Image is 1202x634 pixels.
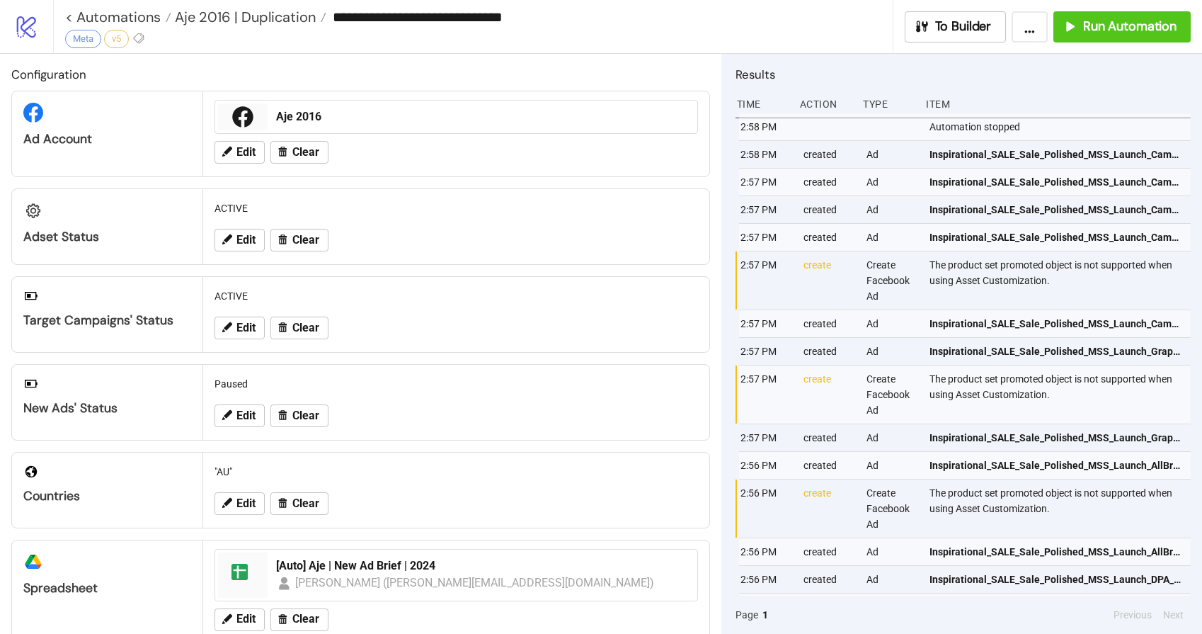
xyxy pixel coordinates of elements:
span: Inspirational_SALE_Sale_Polished_MSS_Launch_AllBrands_Graphic_Image_20250826_Automatic_AU [929,544,1184,560]
div: created [802,196,855,223]
div: created [802,538,855,565]
span: Inspirational_SALE_Sale_Polished_MSS_Launch_Campaign_Dresses_Collection - Image_20250826_Automati... [929,202,1184,217]
h2: Configuration [11,65,710,84]
div: [PERSON_NAME] ([PERSON_NAME][EMAIL_ADDRESS][DOMAIN_NAME]) [295,574,655,591]
a: Inspirational_SALE_Sale_Polished_MSS_Launch_Campaign_Image_20250826_Automatic_AU [929,310,1184,337]
div: created [802,169,855,196]
div: created [802,424,855,451]
span: Inspirational_SALE_Sale_Polished_MSS_Launch_Campaign_Image_20250826_Automatic_AU [929,316,1184,332]
span: Inspirational_SALE_Sale_Polished_MSS_Launch_Campaign_Image_20250826_Automatic_AU [929,230,1184,245]
a: Inspirational_SALE_Sale_Polished_MSS_Launch_AllBrands_Graphic_Image_20250826_Automatic_AU [929,452,1184,479]
a: Inspirational_SALE_Sale_Polished_MSS_Launch_DPA_Catalogue - Product Set_20250826_Automatic_AU [929,594,1184,621]
span: Edit [236,146,256,159]
div: 2:56 PM [739,480,792,538]
a: Inspirational_SALE_Sale_Polished_MSS_Launch_AllBrands_Graphic_Image_20250826_Automatic_AU [929,538,1184,565]
div: Ad [865,310,918,337]
button: ... [1012,11,1048,43]
div: ACTIVE [209,195,704,222]
div: 2:57 PM [739,424,792,451]
span: Inspirational_SALE_Sale_Polished_MSS_Launch_DPA_Catalogue - Product Set_20250826_Automatic_AU [929,572,1184,587]
div: 2:58 PM [739,141,792,168]
div: Meta [65,30,101,48]
a: Inspirational_SALE_Sale_Polished_MSS_Launch_DPA_Catalogue - Product Set_20250826_Automatic_AU [929,566,1184,593]
div: Time [735,91,789,118]
div: Target Campaigns' Status [23,312,191,329]
div: Create Facebook Ad [865,251,918,310]
div: 2:58 PM [739,113,792,140]
span: Clear [292,234,319,247]
span: Clear [292,613,319,625]
div: Paused [209,370,704,397]
div: Automation stopped [928,113,1194,140]
span: Clear [292,146,319,159]
div: Ad [865,141,918,168]
span: Clear [292,409,319,422]
div: created [802,224,855,251]
span: Edit [236,497,256,510]
div: Ad [865,169,918,196]
a: Inspirational_SALE_Sale_Polished_MSS_Launch_Graphic_Image_20250826_Automatic_AU [929,338,1184,365]
a: Inspirational_SALE_Sale_Polished_MSS_Launch_Campaign_Dresses_Collection - Image_20250826_Automati... [929,169,1184,196]
button: Edit [214,608,265,631]
div: ACTIVE [209,283,704,310]
button: Clear [270,141,328,164]
div: created [802,566,855,593]
span: Edit [236,613,256,625]
span: Clear [292,322,319,334]
div: Ad [865,424,918,451]
div: 2:57 PM [739,338,792,365]
div: 2:57 PM [739,251,792,310]
div: Item [925,91,1191,118]
div: New Ads' Status [23,400,191,417]
button: Edit [214,141,265,164]
div: created [802,338,855,365]
div: Spreadsheet [23,580,191,596]
button: Next [1159,607,1188,623]
div: create [802,366,855,424]
div: 2:57 PM [739,224,792,251]
div: Ad Account [23,131,191,147]
div: Ad [865,452,918,479]
button: Edit [214,229,265,251]
a: Aje 2016 | Duplication [171,10,326,24]
div: Ad [865,196,918,223]
div: Ad [865,224,918,251]
span: Clear [292,497,319,510]
div: v5 [104,30,129,48]
h2: Results [735,65,1191,84]
a: < Automations [65,10,171,24]
button: To Builder [905,11,1007,43]
span: Edit [236,322,256,334]
button: Clear [270,229,328,251]
span: Inspirational_SALE_Sale_Polished_MSS_Launch_Campaign_Dresses_Collection - Image_20250826_Automati... [929,147,1184,162]
a: Inspirational_SALE_Sale_Polished_MSS_Launch_Campaign_Dresses_Collection - Image_20250826_Automati... [929,196,1184,223]
div: Type [862,91,915,118]
div: created [802,310,855,337]
div: 2:57 PM [739,366,792,424]
div: create [802,251,855,310]
span: Inspirational_SALE_Sale_Polished_MSS_Launch_AllBrands_Graphic_Image_20250826_Automatic_AU [929,458,1184,473]
div: The product set promoted object is not supported when using Asset Customization. [928,251,1194,310]
button: Edit [214,317,265,339]
div: Create Facebook Ad [865,366,918,424]
div: Ad [865,538,918,565]
div: 2:57 PM [739,310,792,337]
a: Inspirational_SALE_Sale_Polished_MSS_Launch_Campaign_Image_20250826_Automatic_AU [929,224,1184,251]
div: "AU" [209,458,704,485]
div: 2:56 PM [739,452,792,479]
button: Edit [214,492,265,515]
div: Countries [23,488,191,504]
span: Page [735,607,758,623]
span: To Builder [935,18,992,35]
div: Ad [865,338,918,365]
button: 1 [758,607,772,623]
span: Edit [236,234,256,247]
button: Edit [214,404,265,427]
div: create [802,480,855,538]
span: Inspirational_SALE_Sale_Polished_MSS_Launch_Graphic_Image_20250826_Automatic_AU [929,344,1184,359]
span: Run Automation [1083,18,1177,35]
div: Create Facebook Ad [865,480,918,538]
div: created [802,141,855,168]
a: Inspirational_SALE_Sale_Polished_MSS_Launch_Campaign_Dresses_Collection - Image_20250826_Automati... [929,141,1184,168]
div: Ad [865,594,918,621]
